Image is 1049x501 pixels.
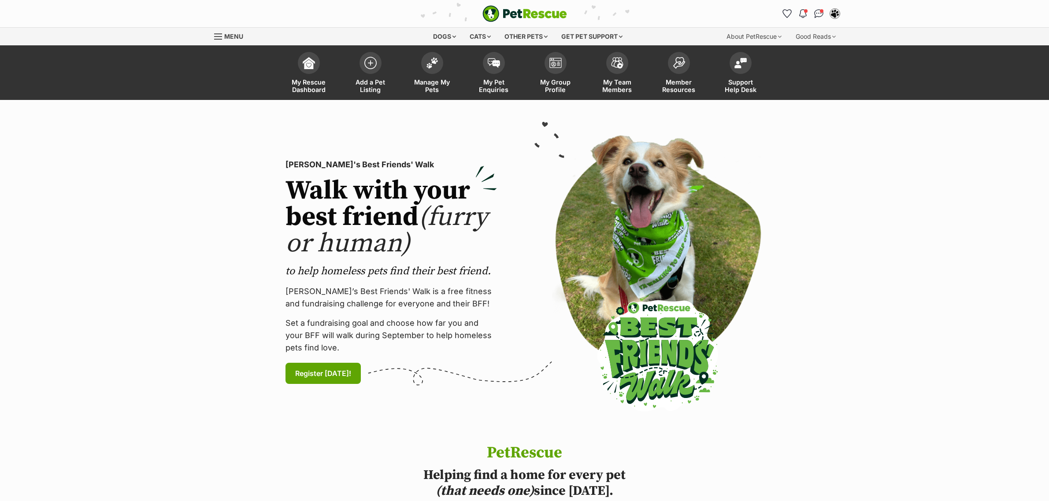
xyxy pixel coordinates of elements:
h2: Helping find a home for every pet since [DATE]. [389,467,660,499]
a: Conversations [812,7,826,21]
p: Set a fundraising goal and choose how far you and your BFF will walk during September to help hom... [285,317,497,354]
i: (that needs one) [436,483,534,499]
a: PetRescue [482,5,567,22]
a: Add a Pet Listing [340,48,401,100]
img: add-pet-listing-icon-0afa8454b4691262ce3f59096e99ab1cd57d4a30225e0717b998d2c9b9846f56.svg [364,57,377,69]
span: My Pet Enquiries [474,78,514,93]
span: My Group Profile [536,78,575,93]
span: Menu [224,33,243,40]
span: (furry or human) [285,201,488,260]
img: dashboard-icon-eb2f2d2d3e046f16d808141f083e7271f6b2e854fb5c12c21221c1fb7104beca.svg [303,57,315,69]
div: Dogs [427,28,462,45]
a: Member Resources [648,48,710,100]
p: [PERSON_NAME]'s Best Friends' Walk [285,158,497,171]
span: Member Resources [659,78,699,93]
img: pet-enquiries-icon-7e3ad2cf08bfb03b45e93fb7055b45f3efa6380592205ae92323e6603595dc1f.svg [488,58,500,68]
div: Get pet support [555,28,629,45]
span: Add a Pet Listing [351,78,390,93]
span: My Team Members [597,78,637,93]
img: notifications-46538b983faf8c2785f20acdc204bb7945ddae34d4c08c2a6579f10ce5e182be.svg [799,9,806,18]
ul: Account quick links [780,7,842,21]
div: Cats [463,28,497,45]
img: logo-e224e6f780fb5917bec1dbf3a21bbac754714ae5b6737aabdf751b685950b380.svg [482,5,567,22]
img: team-members-icon-5396bd8760b3fe7c0b43da4ab00e1e3bb1a5d9ba89233759b79545d2d3fc5d0d.svg [611,57,623,69]
span: Manage My Pets [412,78,452,93]
button: My account [828,7,842,21]
span: Support Help Desk [721,78,760,93]
p: to help homeless pets find their best friend. [285,264,497,278]
div: Good Reads [790,28,842,45]
a: Menu [214,28,249,44]
a: Register [DATE]! [285,363,361,384]
h1: PetRescue [389,444,660,462]
img: group-profile-icon-3fa3cf56718a62981997c0bc7e787c4b2cf8bcc04b72c1350f741eb67cf2f40e.svg [549,58,562,68]
button: Notifications [796,7,810,21]
a: My Pet Enquiries [463,48,525,100]
img: manage-my-pets-icon-02211641906a0b7f246fdf0571729dbe1e7629f14944591b6c1af311fb30b64b.svg [426,57,438,69]
img: member-resources-icon-8e73f808a243e03378d46382f2149f9095a855e16c252ad45f914b54edf8863c.svg [673,57,685,69]
a: My Team Members [586,48,648,100]
img: Lynda Smith profile pic [830,9,839,18]
span: Register [DATE]! [295,368,351,379]
a: Support Help Desk [710,48,771,100]
span: My Rescue Dashboard [289,78,329,93]
a: My Rescue Dashboard [278,48,340,100]
a: My Group Profile [525,48,586,100]
div: Other pets [498,28,554,45]
h2: Walk with your best friend [285,178,497,257]
img: chat-41dd97257d64d25036548639549fe6c8038ab92f7586957e7f3b1b290dea8141.svg [814,9,823,18]
img: help-desk-icon-fdf02630f3aa405de69fd3d07c3f3aa587a6932b1a1747fa1d2bba05be0121f9.svg [734,58,747,68]
div: About PetRescue [720,28,788,45]
a: Manage My Pets [401,48,463,100]
a: Favourites [780,7,794,21]
p: [PERSON_NAME]’s Best Friends' Walk is a free fitness and fundraising challenge for everyone and t... [285,285,497,310]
